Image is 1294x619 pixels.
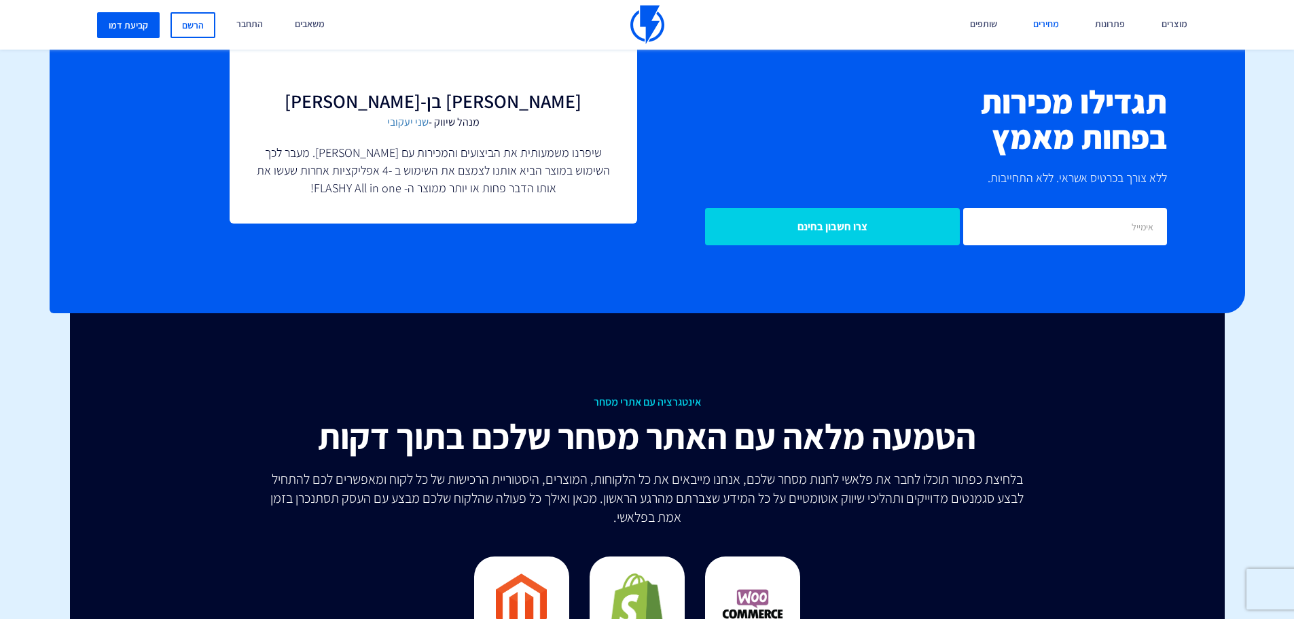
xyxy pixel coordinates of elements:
[963,208,1167,245] input: אימייל
[705,208,960,245] input: צרו חשבון בחינם
[257,91,610,112] h3: [PERSON_NAME] בן-[PERSON_NAME]
[259,470,1036,527] p: בלחיצת כפתור תוכלו לחבר את פלאשי לחנות מסחר שלכם, אנחנו מייבאים את כל הלקוחות, המוצרים, היסטוריית...
[162,417,1133,456] h2: הטמעה מלאה עם האתר מסחר שלכם בתוך דקות
[658,84,1167,156] h2: תגדילו מכירות בפחות מאמץ
[387,115,429,129] a: שני יעקובי
[257,115,610,130] span: מנהל שיווק -
[658,169,1167,188] p: ללא צורך בכרטיס אשראי. ללא התחייבות.
[97,12,160,38] a: קביעת דמו
[162,395,1133,410] span: אינטגרציה עם אתרי מסחר
[257,144,610,196] p: שיפרנו משמעותית את הביצועים והמכירות עם [PERSON_NAME]. מעבר לכך השימוש במוצר הביא אותנו לצמצם את ...
[170,12,215,38] a: הרשם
